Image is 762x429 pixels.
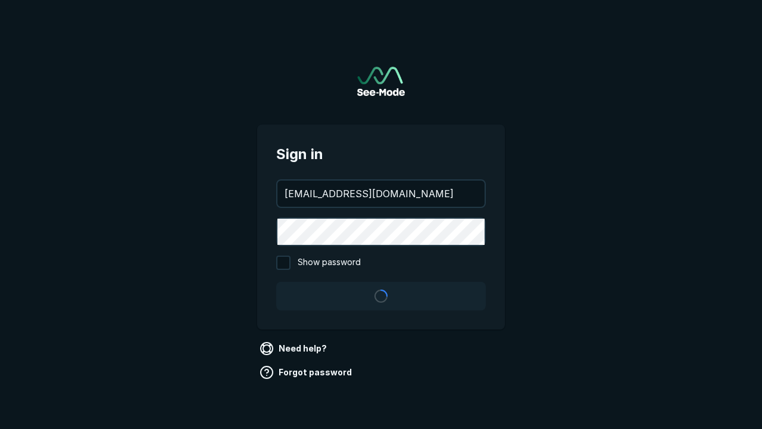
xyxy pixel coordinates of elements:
input: your@email.com [277,181,485,207]
img: See-Mode Logo [357,67,405,96]
span: Show password [298,256,361,270]
a: Go to sign in [357,67,405,96]
span: Sign in [276,144,486,165]
a: Need help? [257,339,332,358]
a: Forgot password [257,363,357,382]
